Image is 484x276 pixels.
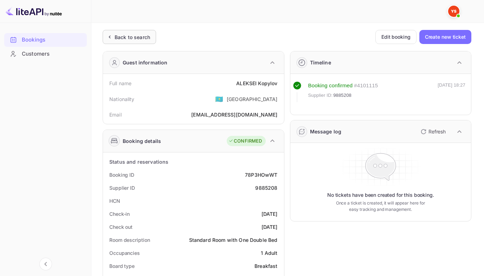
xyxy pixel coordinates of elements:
[109,158,168,165] div: Status and reservations
[123,59,168,66] div: Guest information
[109,197,120,205] div: HCN
[327,192,434,199] p: No tickets have been created for this booking.
[310,59,331,66] div: Timeline
[417,126,448,137] button: Refresh
[428,128,446,135] p: Refresh
[354,82,378,90] div: # 4101115
[4,33,87,47] div: Bookings
[245,171,277,178] div: 78P3HOwWT
[262,223,278,231] div: [DATE]
[22,36,83,44] div: Bookings
[109,262,135,270] div: Board type
[308,92,333,99] span: Supplier ID:
[255,184,277,192] div: 9885208
[419,30,471,44] button: Create new ticket
[375,30,417,44] button: Edit booking
[333,200,429,213] p: Once a ticket is created, it will appear here for easy tracking and management.
[6,6,62,17] img: LiteAPI logo
[310,128,342,135] div: Message log
[22,50,83,58] div: Customers
[109,95,135,103] div: Nationality
[261,249,277,257] div: 1 Adult
[308,82,353,90] div: Booking confirmed
[254,262,277,270] div: Breakfast
[4,33,87,46] a: Bookings
[333,92,351,99] span: 9885208
[189,236,278,244] div: Standard Room with One Double Bed
[448,6,459,17] img: Yandex Support
[4,47,87,61] div: Customers
[109,236,150,244] div: Room description
[123,137,161,145] div: Booking details
[109,249,140,257] div: Occupancies
[262,210,278,218] div: [DATE]
[236,80,277,87] div: ALEKSEI Kopylov
[109,223,133,231] div: Check out
[191,111,277,118] div: [EMAIL_ADDRESS][DOMAIN_NAME]
[215,93,223,105] span: United States
[4,47,87,60] a: Customers
[39,258,52,270] button: Collapse navigation
[115,33,150,41] div: Back to search
[109,80,131,87] div: Full name
[438,82,465,102] div: [DATE] 18:27
[109,171,134,178] div: Booking ID
[227,95,278,103] div: [GEOGRAPHIC_DATA]
[228,138,262,145] div: CONFIRMED
[109,210,130,218] div: Check-in
[109,184,135,192] div: Supplier ID
[109,111,122,118] div: Email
